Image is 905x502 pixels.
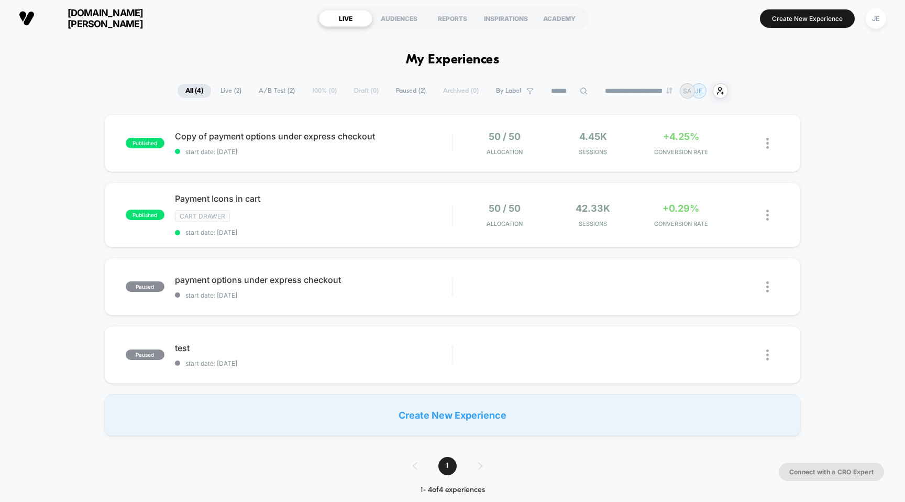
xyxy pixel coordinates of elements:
[175,343,452,353] span: test
[487,148,523,156] span: Allocation
[766,281,769,292] img: close
[104,394,801,436] div: Create New Experience
[766,210,769,221] img: close
[766,350,769,361] img: close
[666,88,672,94] img: end
[663,203,699,214] span: +0.29%
[388,84,434,98] span: Paused ( 2 )
[175,210,230,222] span: cart drawer
[579,131,607,142] span: 4.45k
[16,7,171,30] button: [DOMAIN_NAME][PERSON_NAME]
[175,228,452,236] span: start date: [DATE]
[663,131,699,142] span: +4.25%
[496,87,521,95] span: By Label
[175,148,452,156] span: start date: [DATE]
[487,220,523,227] span: Allocation
[479,10,533,27] div: INSPIRATIONS
[175,359,452,367] span: start date: [DATE]
[683,87,691,95] p: SA
[438,457,457,475] span: 1
[402,486,503,495] div: 1 - 4 of 4 experiences
[338,241,366,252] div: Duration
[19,10,35,26] img: Visually logo
[126,350,164,360] span: paused
[695,87,702,95] p: JE
[126,210,164,220] span: published
[178,84,211,98] span: All ( 4 )
[863,8,889,29] button: JE
[218,117,244,143] button: Play, NEW DEMO 2025-VEED.mp4
[319,10,372,27] div: LIVE
[779,463,884,481] button: Connect with a CRO Expert
[766,138,769,149] img: close
[551,220,634,227] span: Sessions
[175,291,452,299] span: start date: [DATE]
[8,224,456,234] input: Seek
[406,52,500,68] h1: My Experiences
[866,8,886,29] div: JE
[489,203,521,214] span: 50 / 50
[251,84,303,98] span: A/B Test ( 2 )
[576,203,610,214] span: 42.33k
[426,10,479,27] div: REPORTS
[639,148,722,156] span: CONVERSION RATE
[126,281,164,292] span: paused
[372,10,426,27] div: AUDIENCES
[175,193,452,204] span: Payment Icons in cart
[126,138,164,148] span: published
[175,275,452,285] span: payment options under express checkout
[312,241,336,252] div: Current time
[42,7,168,29] span: [DOMAIN_NAME][PERSON_NAME]
[175,131,452,141] span: Copy of payment options under express checkout
[213,84,249,98] span: Live ( 2 )
[639,220,722,227] span: CONVERSION RATE
[489,131,521,142] span: 50 / 50
[533,10,586,27] div: ACADEMY
[386,242,417,252] input: Volume
[551,148,634,156] span: Sessions
[760,9,855,28] button: Create New Experience
[5,238,22,255] button: Play, NEW DEMO 2025-VEED.mp4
